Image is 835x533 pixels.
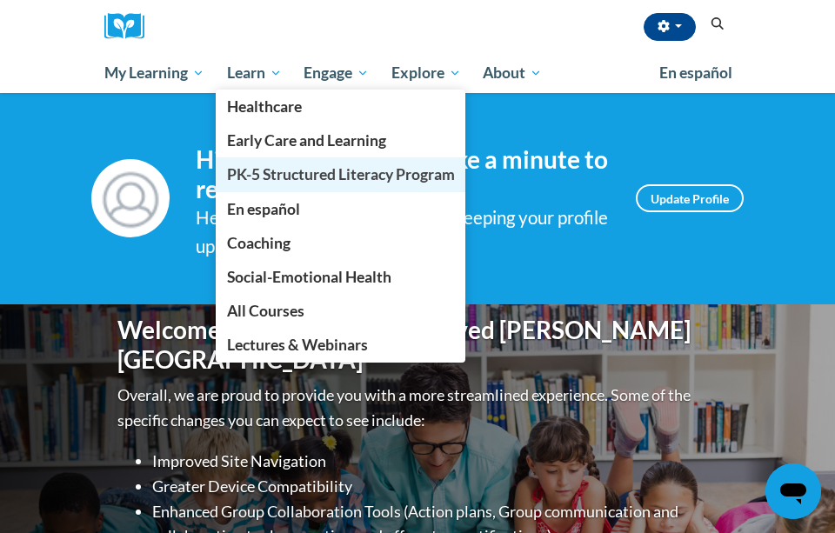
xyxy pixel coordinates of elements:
p: Overall, we are proud to provide you with a more streamlined experience. Some of the specific cha... [117,383,718,433]
span: Early Care and Learning [227,131,386,150]
iframe: Button to launch messaging window [765,463,821,519]
a: Healthcare [216,90,466,123]
a: En español [216,192,466,226]
span: Engage [304,63,369,83]
span: About [483,63,542,83]
span: Explore [391,63,461,83]
a: En español [648,55,744,91]
a: Cox Campus [104,13,157,40]
a: Lectures & Webinars [216,328,466,362]
span: En español [227,200,300,218]
a: PK-5 Structured Literacy Program [216,157,466,191]
a: Explore [380,53,472,93]
span: All Courses [227,302,304,320]
span: Social-Emotional Health [227,268,391,286]
a: All Courses [216,294,466,328]
button: Account Settings [644,13,696,41]
div: Main menu [91,53,744,93]
span: Learn [227,63,282,83]
img: Logo brand [104,13,157,40]
li: Greater Device Compatibility [152,474,718,499]
img: Profile Image [91,159,170,237]
span: En español [659,63,732,82]
span: PK-5 Structured Literacy Program [227,165,455,183]
li: Improved Site Navigation [152,449,718,474]
a: Learn [216,53,293,93]
a: Update Profile [636,184,744,212]
span: My Learning [104,63,204,83]
span: Coaching [227,234,291,252]
a: Engage [292,53,380,93]
a: Coaching [216,226,466,260]
a: Early Care and Learning [216,123,466,157]
div: Help improve your experience by keeping your profile up to date. [196,203,610,261]
button: Search [705,14,731,35]
h1: Welcome to the new and improved [PERSON_NAME][GEOGRAPHIC_DATA] [117,316,718,374]
a: About [472,53,554,93]
span: Healthcare [227,97,302,116]
h4: Hi [PERSON_NAME]! Take a minute to review your profile. [196,145,610,203]
a: Social-Emotional Health [216,260,466,294]
a: My Learning [93,53,216,93]
span: Lectures & Webinars [227,336,368,354]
